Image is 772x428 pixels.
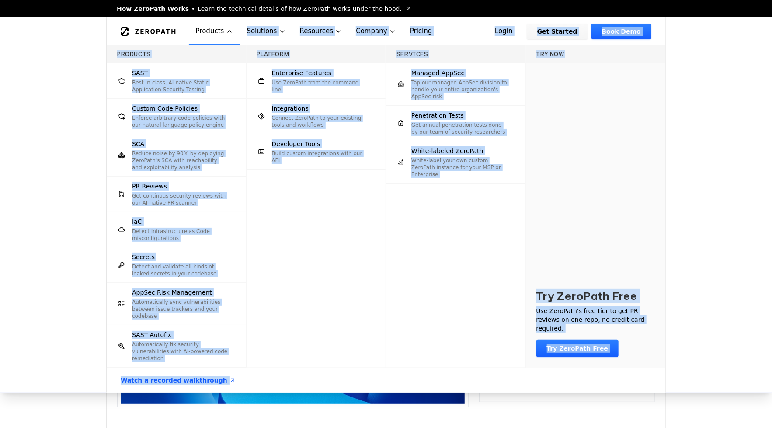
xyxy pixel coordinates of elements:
[411,79,508,100] p: Tap our managed AppSec division to handle your entire organization's AppSec risk
[247,63,386,98] a: Enterprise FeaturesUse ZeroPath from the command line
[117,4,412,13] a: How ZeroPath WorksLearn the technical details of how ZeroPath works under the hood.
[132,79,229,93] p: Best-in-class, AI-native Static Application Security Testing
[117,51,236,58] h3: Products
[403,17,439,45] a: Pricing
[132,263,229,277] p: Detect and validate all kinds of leaked secrets in your codebase
[132,104,198,113] span: Custom Code Policies
[132,139,144,148] span: SCA
[257,51,376,58] h3: Platform
[272,150,369,164] p: Build custom integrations with our API
[240,17,293,45] button: Solutions
[386,63,525,105] a: Managed AppSecTap our managed AppSec division to handle your entire organization's AppSec risk
[484,24,523,39] a: Login
[107,99,246,134] a: Custom Code PoliciesEnforce arbitrary code policies with our natural language policy engine
[386,141,525,183] a: White-labeled ZeroPathWhite-label your own custom ZeroPath instance for your MSP or Enterprise
[591,24,651,39] a: Book Demo
[272,139,320,148] span: Developer Tools
[386,106,525,141] a: Penetration TestsGet annual penetration tests done by our team of security researchers
[272,104,309,113] span: Integrations
[132,115,229,129] p: Enforce arbitrary code policies with our natural language policy engine
[132,253,155,261] span: Secrets
[132,150,229,171] p: Reduce noise by 90% by deploying ZeroPath's SCA with reachability and exploitability analysis
[536,306,655,333] p: Use ZeroPath's free tier to get PR reviews on one repo, no credit card required.
[132,299,229,320] p: Automatically sync vulnerabilities between issue trackers and your codebase
[117,4,189,13] span: How ZeroPath Works
[132,228,229,242] p: Detect Infrastructure as Code misconfigurations
[132,192,229,206] p: Get continous security reviews with our AI-native PR scanner
[247,99,386,134] a: IntegrationsConnect ZeroPath to your existing tools and workflows
[536,289,638,303] h3: Try ZeroPath Free
[107,283,246,325] a: AppSec Risk ManagementAutomatically sync vulnerabilities between issue trackers and your codebase
[107,212,246,247] a: IaCDetect Infrastructure as Code misconfigurations
[132,69,148,77] span: SAST
[536,340,619,357] a: Try ZeroPath Free
[110,368,247,393] a: Watch a recorded walkthrough
[396,51,515,58] h3: Services
[107,177,246,212] a: PR ReviewsGet continous security reviews with our AI-native PR scanner
[411,69,465,77] span: Managed AppSec
[132,217,142,226] span: IaC
[132,288,212,297] span: AppSec Risk Management
[293,17,349,45] button: Resources
[349,17,403,45] button: Company
[272,79,369,93] p: Use ZeroPath from the command line
[189,17,240,45] button: Products
[411,146,483,155] span: White-labeled ZeroPath
[272,69,332,77] span: Enterprise Features
[132,182,167,191] span: PR Reviews
[198,4,402,13] span: Learn the technical details of how ZeroPath works under the hood.
[107,247,246,282] a: SecretsDetect and validate all kinds of leaked secrets in your codebase
[411,122,508,136] p: Get annual penetration tests done by our team of security researchers
[247,134,386,169] a: Developer ToolsBuild custom integrations with our API
[527,24,588,39] a: Get Started
[107,134,246,176] a: SCAReduce noise by 90% by deploying ZeroPath's SCA with reachability and exploitability analysis
[106,17,666,45] nav: Global
[536,51,655,58] h3: Try now
[132,341,229,362] p: Automatically fix security vulnerabilities with AI-powered code remediation
[411,111,464,120] span: Penetration Tests
[272,115,369,129] p: Connect ZeroPath to your existing tools and workflows
[411,157,508,178] p: White-label your own custom ZeroPath instance for your MSP or Enterprise
[107,63,246,98] a: SASTBest-in-class, AI-native Static Application Security Testing
[107,325,246,367] a: SAST AutofixAutomatically fix security vulnerabilities with AI-powered code remediation
[132,331,171,339] span: SAST Autofix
